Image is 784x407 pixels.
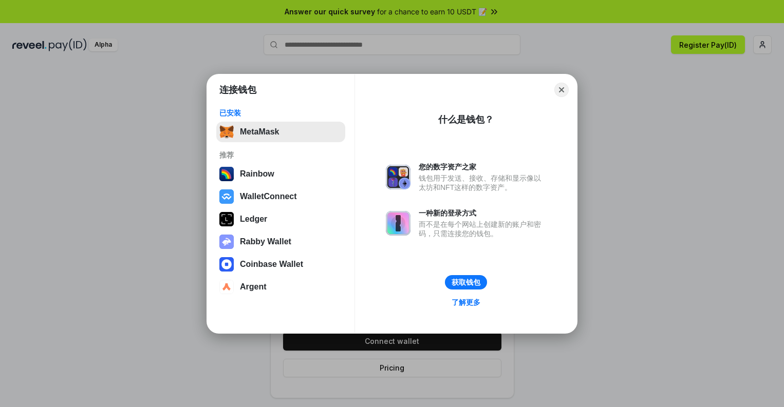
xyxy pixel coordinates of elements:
button: Ledger [216,209,345,229]
div: Coinbase Wallet [240,260,303,269]
img: svg+xml,%3Csvg%20width%3D%2228%22%20height%3D%2228%22%20viewBox%3D%220%200%2028%2028%22%20fill%3D... [219,257,234,272]
img: svg+xml,%3Csvg%20xmlns%3D%22http%3A%2F%2Fwww.w3.org%2F2000%2Fsvg%22%20fill%3D%22none%22%20viewBox... [386,165,410,189]
div: 获取钱包 [452,278,480,287]
h1: 连接钱包 [219,84,256,96]
div: 一种新的登录方式 [419,208,546,218]
div: 已安装 [219,108,342,118]
img: svg+xml,%3Csvg%20xmlns%3D%22http%3A%2F%2Fwww.w3.org%2F2000%2Fsvg%22%20fill%3D%22none%22%20viewBox... [386,211,410,236]
img: svg+xml,%3Csvg%20width%3D%22120%22%20height%3D%22120%22%20viewBox%3D%220%200%20120%20120%22%20fil... [219,167,234,181]
div: Argent [240,282,267,292]
img: svg+xml,%3Csvg%20xmlns%3D%22http%3A%2F%2Fwww.w3.org%2F2000%2Fsvg%22%20width%3D%2228%22%20height%3... [219,212,234,226]
img: svg+xml,%3Csvg%20width%3D%2228%22%20height%3D%2228%22%20viewBox%3D%220%200%2028%2028%22%20fill%3D... [219,189,234,204]
div: Rainbow [240,169,274,179]
a: 了解更多 [445,296,487,309]
button: MetaMask [216,122,345,142]
div: 了解更多 [452,298,480,307]
button: Close [554,83,569,97]
div: 钱包用于发送、接收、存储和显示像以太坊和NFT这样的数字资产。 [419,173,546,192]
button: Coinbase Wallet [216,254,345,275]
img: svg+xml,%3Csvg%20width%3D%2228%22%20height%3D%2228%22%20viewBox%3D%220%200%2028%2028%22%20fill%3D... [219,280,234,294]
button: 获取钱包 [445,275,487,289]
div: 您的数字资产之家 [419,162,546,171]
img: svg+xml,%3Csvg%20fill%3D%22none%22%20height%3D%2233%22%20viewBox%3D%220%200%2035%2033%22%20width%... [219,125,234,139]
button: Argent [216,277,345,297]
div: 而不是在每个网站上创建新的账户和密码，只需连接您的钱包。 [419,220,546,238]
div: 推荐 [219,150,342,160]
img: svg+xml,%3Csvg%20xmlns%3D%22http%3A%2F%2Fwww.w3.org%2F2000%2Fsvg%22%20fill%3D%22none%22%20viewBox... [219,235,234,249]
div: Rabby Wallet [240,237,291,246]
div: Ledger [240,215,267,224]
button: Rabby Wallet [216,231,345,252]
div: MetaMask [240,127,279,137]
button: WalletConnect [216,186,345,207]
button: Rainbow [216,164,345,184]
div: 什么是钱包？ [438,113,494,126]
div: WalletConnect [240,192,297,201]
